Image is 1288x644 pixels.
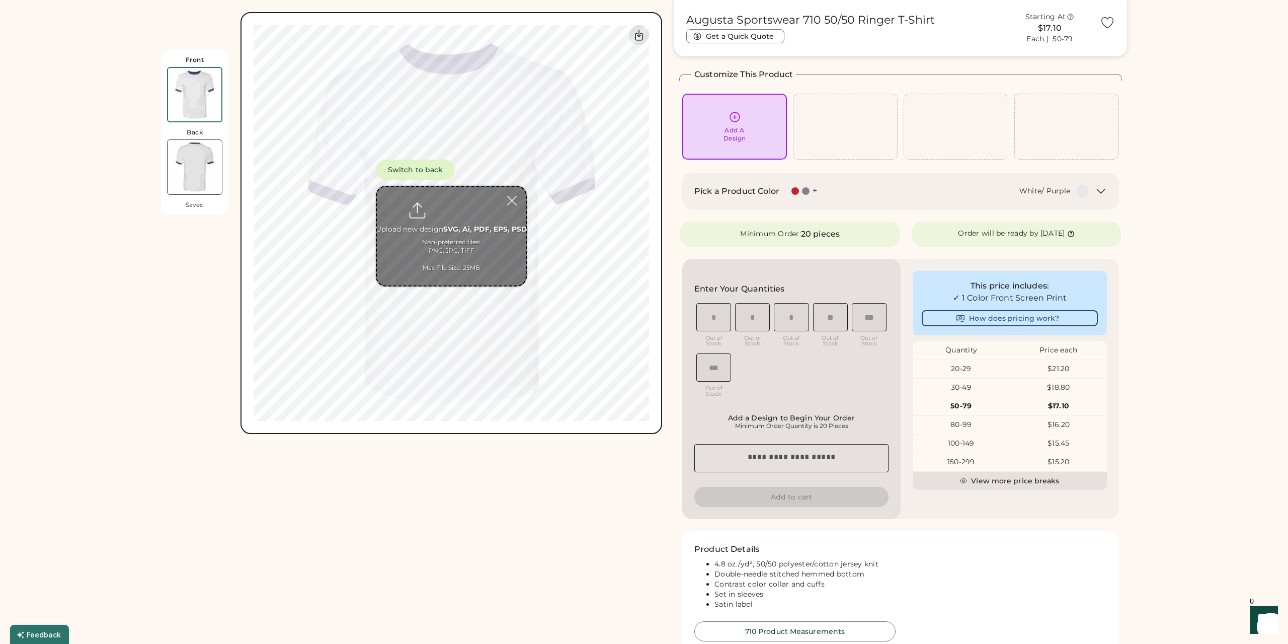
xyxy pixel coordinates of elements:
[922,292,1098,304] div: ✓ 1 Color Front Screen Print
[686,29,784,43] button: Get a Quick Quote
[697,414,886,422] div: Add a Design to Begin Your Order
[913,345,1010,355] div: Quantity
[1010,383,1107,393] div: $18.80
[168,68,221,121] img: 710 White/ Purple Front Thumbnail
[714,569,1107,580] li: Double-needle stitched hemmed bottom
[714,580,1107,590] li: Contrast color collar and cuffs
[714,600,1107,610] li: Satin label
[1040,229,1065,239] div: [DATE]
[686,13,935,27] h1: Augusta Sportswear 710 50/50 Ringer T-Shirt
[1006,22,1094,34] div: $17.10
[376,160,455,180] button: Switch to back
[852,335,887,346] div: Out of Stock
[694,68,793,81] h2: Customize This Product
[1010,457,1107,467] div: $15.20
[913,364,1010,374] div: 20-29
[697,422,886,430] div: Minimum Order Quantity is 20 Pieces
[813,185,817,196] div: +
[376,225,527,235] div: Upload new design
[958,229,1038,239] div: Order will be ready by
[694,621,896,641] button: 710 Product Measurements
[1010,420,1107,430] div: $16.20
[186,56,204,64] div: Front
[694,283,784,295] h2: Enter Your Quantities
[913,439,1010,449] div: 100-149
[696,386,731,397] div: Out of Stock
[714,559,1107,569] li: 4.8 oz./yd², 50/50 polyester/cotton jersey knit
[1025,12,1066,22] div: Starting At
[1010,401,1107,411] div: $17.10
[1010,345,1107,355] div: Price each
[813,335,848,346] div: Out of Stock
[1026,34,1073,44] div: Each | 50-79
[694,543,759,555] h2: Product Details
[740,229,801,239] div: Minimum Order:
[187,128,203,136] div: Back
[735,335,770,346] div: Out of Stock
[1240,599,1283,642] iframe: Front Chat
[1010,439,1107,449] div: $15.45
[922,310,1098,326] button: How does pricing work?
[913,420,1010,430] div: 80-99
[913,401,1010,411] div: 50-79
[723,126,746,142] div: Add A Design
[1010,364,1107,374] div: $21.20
[186,201,204,209] div: Saved
[913,457,1010,467] div: 150-299
[774,335,809,346] div: Out of Stock
[443,225,527,234] strong: SVG, Ai, PDF, EPS, PSD
[168,140,222,194] img: 710 White/ Purple Back Thumbnail
[922,280,1098,292] div: This price includes:
[696,335,731,346] div: Out of Stock
[913,472,1107,490] button: View more price breaks
[714,590,1107,600] li: Set in sleeves
[694,487,889,507] button: Add to cart
[913,383,1010,393] div: 30-49
[694,185,779,197] h2: Pick a Product Color
[629,25,649,45] div: Download Front Mockup
[1019,186,1070,196] div: White/ Purple
[801,228,840,240] div: 20 pieces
